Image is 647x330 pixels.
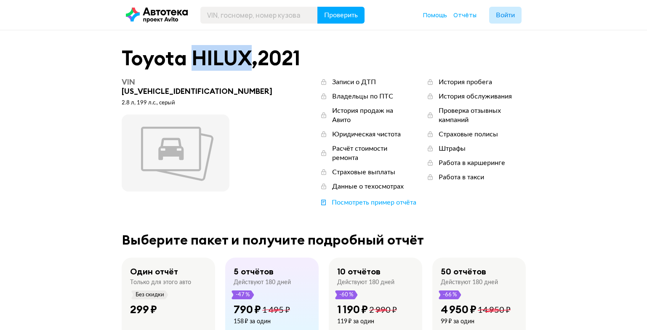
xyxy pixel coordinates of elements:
[320,198,416,207] a: Посмотреть пример отчёта
[439,106,526,125] div: Проверка отзывных кампаний
[235,290,250,299] span: -47 %
[496,12,515,19] span: Войти
[453,11,477,19] a: Отчёты
[439,173,484,182] div: Работа в такси
[122,77,278,96] div: [US_VEHICLE_IDENTIFICATION_NUMBER]
[332,182,404,191] div: Данные о техосмотрах
[441,279,498,286] div: Действуют 180 дней
[317,7,365,24] button: Проверить
[439,158,505,168] div: Работа в каршеринге
[439,130,498,139] div: Страховые полисы
[439,92,512,101] div: История обслуживания
[478,306,511,314] span: 14 950 ₽
[337,318,397,325] div: 119 ₽ за один
[442,290,458,299] span: -66 %
[441,318,511,325] div: 99 ₽ за один
[262,306,290,314] span: 1 495 ₽
[332,106,409,125] div: История продаж на Авито
[234,266,274,277] div: 5 отчётов
[439,144,466,153] div: Штрафы
[441,303,477,316] div: 4 950 ₽
[130,279,191,286] div: Только для этого авто
[332,144,409,162] div: Расчёт стоимости ремонта
[337,279,394,286] div: Действуют 180 дней
[130,303,157,316] div: 299 ₽
[332,168,395,177] div: Страховые выплаты
[332,92,393,101] div: Владельцы по ПТС
[135,290,165,299] span: Без скидки
[332,198,416,207] div: Посмотреть пример отчёта
[369,306,397,314] span: 2 990 ₽
[337,303,368,316] div: 1 190 ₽
[122,47,526,69] div: Toyota HILUX , 2021
[489,7,522,24] button: Войти
[122,77,135,87] span: VIN
[441,266,486,277] div: 50 отчётов
[324,12,358,19] span: Проверить
[122,232,526,247] div: Выберите пакет и получите подробный отчёт
[234,279,291,286] div: Действуют 180 дней
[332,77,376,87] div: Записи о ДТП
[122,99,278,107] div: 2.8 л, 199 л.c., серый
[200,7,318,24] input: VIN, госномер, номер кузова
[339,290,354,299] span: -60 %
[234,303,261,316] div: 790 ₽
[130,266,178,277] div: Один отчёт
[423,11,447,19] a: Помощь
[332,130,401,139] div: Юридическая чистота
[439,77,492,87] div: История пробега
[234,318,290,325] div: 158 ₽ за один
[337,266,381,277] div: 10 отчётов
